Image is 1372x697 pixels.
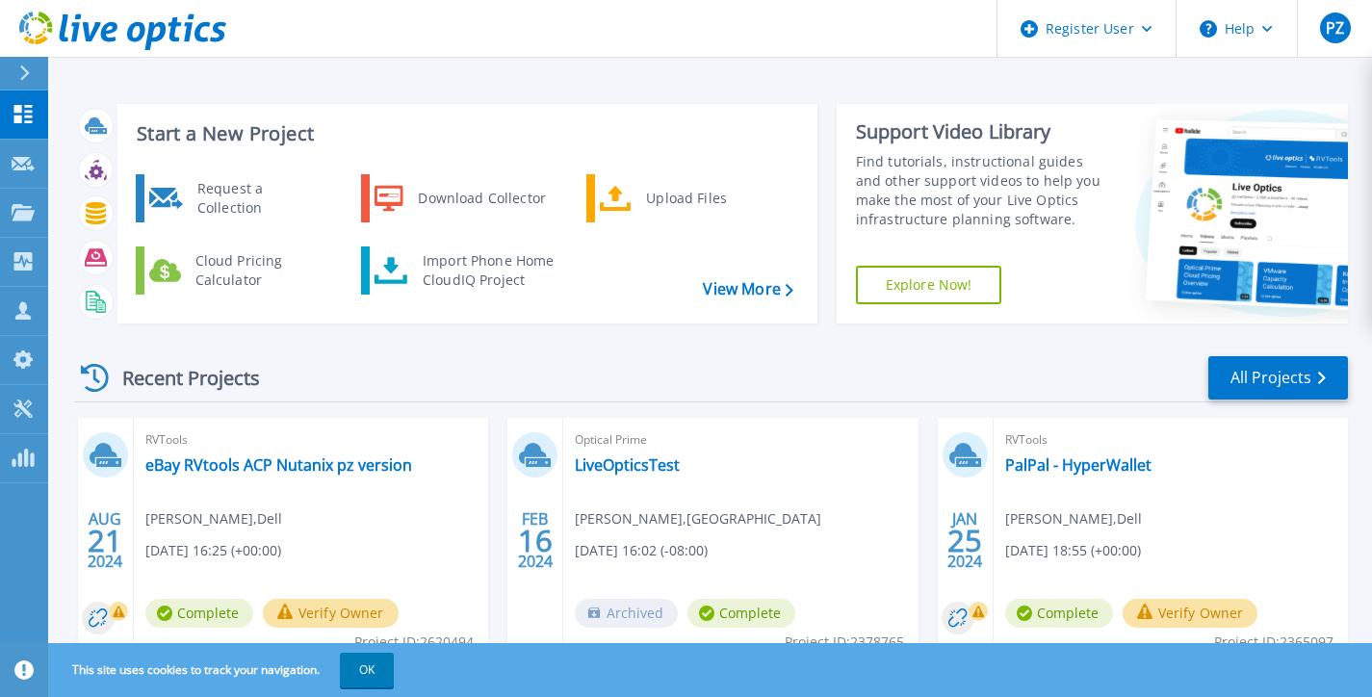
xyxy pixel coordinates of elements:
span: RVTools [145,429,477,451]
button: OK [340,653,394,687]
a: eBay RVtools ACP Nutanix pz version [145,455,412,475]
span: 21 [88,532,122,549]
span: Complete [1005,599,1113,628]
div: JAN 2024 [946,505,983,576]
a: Upload Files [586,174,784,222]
span: Project ID: 2620494 [354,632,474,653]
div: Download Collector [408,179,554,218]
span: [PERSON_NAME] , Dell [145,508,282,529]
div: Request a Collection [188,179,328,218]
div: FEB 2024 [517,505,554,576]
span: 25 [947,532,982,549]
a: View More [703,280,792,298]
span: [DATE] 16:02 (-08:00) [575,540,708,561]
div: Recent Projects [74,354,286,401]
span: Complete [687,599,795,628]
a: LiveOpticsTest [575,455,680,475]
span: Complete [145,599,253,628]
a: All Projects [1208,356,1348,400]
div: Find tutorials, instructional guides and other support videos to help you make the most of your L... [856,152,1111,229]
span: PZ [1326,20,1344,36]
a: Explore Now! [856,266,1002,304]
span: Project ID: 2365097 [1214,632,1333,653]
span: Optical Prime [575,429,906,451]
div: Support Video Library [856,119,1111,144]
div: Cloud Pricing Calculator [186,251,328,290]
span: RVTools [1005,429,1336,451]
button: Verify Owner [263,599,399,628]
div: Upload Files [636,179,779,218]
a: PalPal - HyperWallet [1005,455,1152,475]
a: Request a Collection [136,174,333,222]
span: This site uses cookies to track your navigation. [53,653,394,687]
div: Import Phone Home CloudIQ Project [413,251,563,290]
a: Download Collector [361,174,558,222]
h3: Start a New Project [137,123,792,144]
span: Archived [575,599,678,628]
span: [PERSON_NAME] , [GEOGRAPHIC_DATA] [575,508,821,529]
span: Project ID: 2378765 [785,632,904,653]
span: [PERSON_NAME] , Dell [1005,508,1142,529]
span: [DATE] 18:55 (+00:00) [1005,540,1141,561]
span: 16 [518,532,553,549]
button: Verify Owner [1123,599,1258,628]
span: [DATE] 16:25 (+00:00) [145,540,281,561]
div: AUG 2024 [87,505,123,576]
a: Cloud Pricing Calculator [136,246,333,295]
